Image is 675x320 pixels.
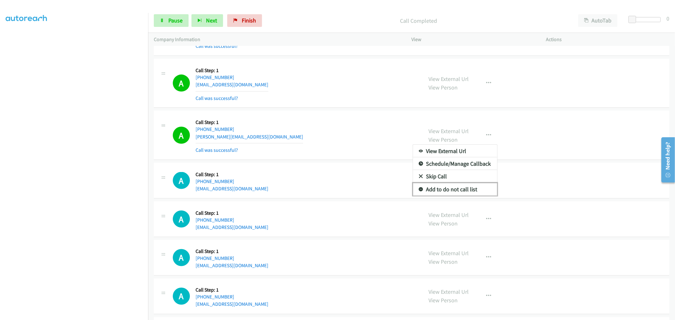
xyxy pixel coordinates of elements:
h1: A [173,211,190,228]
a: View External Url [413,145,497,157]
h1: A [173,288,190,305]
a: Add to do not call list [413,183,497,196]
div: The call is yet to be attempted [173,211,190,228]
a: Skip Call [413,170,497,183]
iframe: Resource Center [657,135,675,185]
a: Schedule/Manage Callback [413,157,497,170]
h1: A [173,249,190,266]
div: The call is yet to be attempted [173,249,190,266]
h1: A [173,172,190,189]
div: The call is yet to be attempted [173,288,190,305]
div: The call is yet to be attempted [173,172,190,189]
iframe: To enrich screen reader interactions, please activate Accessibility in Grammarly extension settings [6,19,148,319]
